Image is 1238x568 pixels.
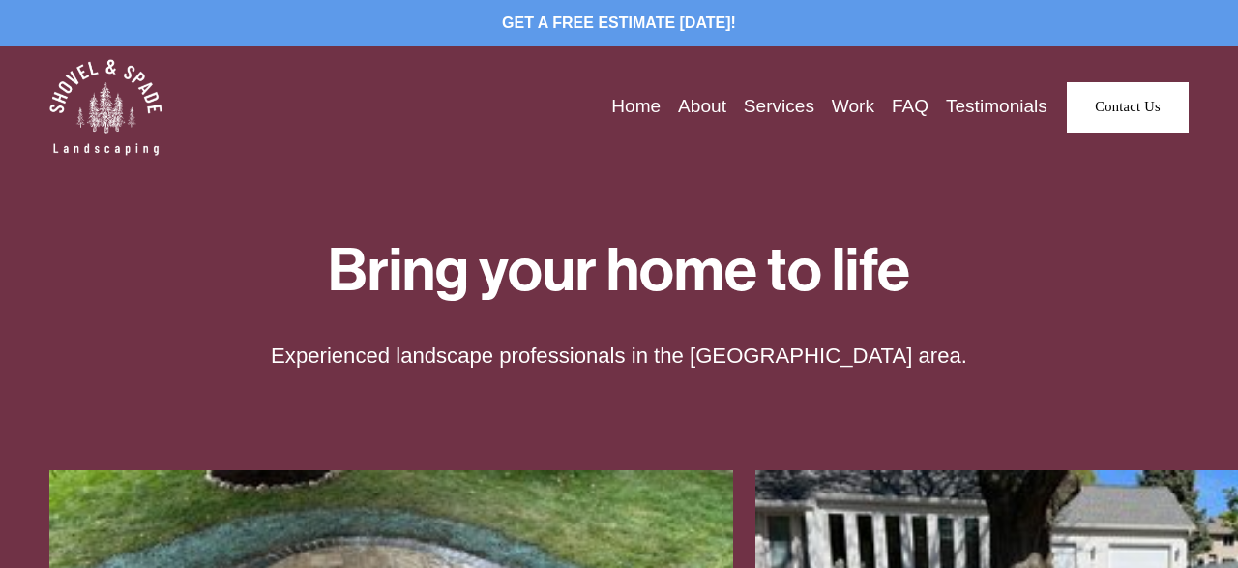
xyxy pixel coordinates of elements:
[611,93,661,123] a: Home
[678,93,726,123] a: About
[946,93,1047,123] a: Testimonials
[239,341,998,371] p: Experienced landscape professionals in the [GEOGRAPHIC_DATA] area.
[1067,82,1189,133] a: Contact Us
[744,93,814,123] a: Services
[832,93,874,123] a: Work
[144,241,1093,299] h1: Bring your home to life
[892,93,928,123] a: FAQ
